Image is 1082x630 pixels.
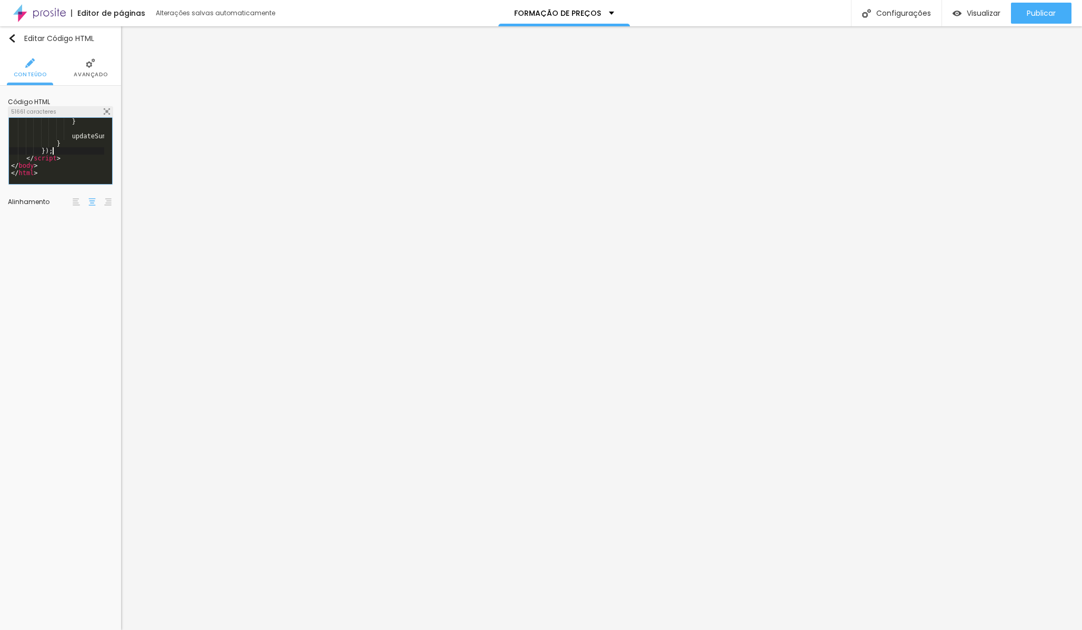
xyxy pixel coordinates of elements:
[8,199,71,205] div: Alinhamento
[156,10,277,16] div: Alterações salvas automaticamente
[1027,9,1056,17] span: Publicar
[74,72,107,77] span: Avançado
[121,26,1082,630] iframe: Editor
[8,34,94,43] div: Editar Código HTML
[14,72,47,77] span: Conteúdo
[73,198,80,206] img: paragraph-left-align.svg
[942,3,1011,24] button: Visualizar
[8,34,16,43] img: Icone
[953,9,961,18] img: view-1.svg
[86,58,95,68] img: Icone
[967,9,1000,17] span: Visualizar
[104,198,112,206] img: paragraph-right-align.svg
[25,58,35,68] img: Icone
[514,9,601,17] p: FORMAÇÃO DE PREÇOS
[8,99,113,105] div: Código HTML
[8,107,113,117] div: 51661 caracteres
[104,108,110,115] img: Icone
[1011,3,1071,24] button: Publicar
[862,9,871,18] img: Icone
[71,9,145,17] div: Editor de páginas
[88,198,96,206] img: paragraph-center-align.svg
